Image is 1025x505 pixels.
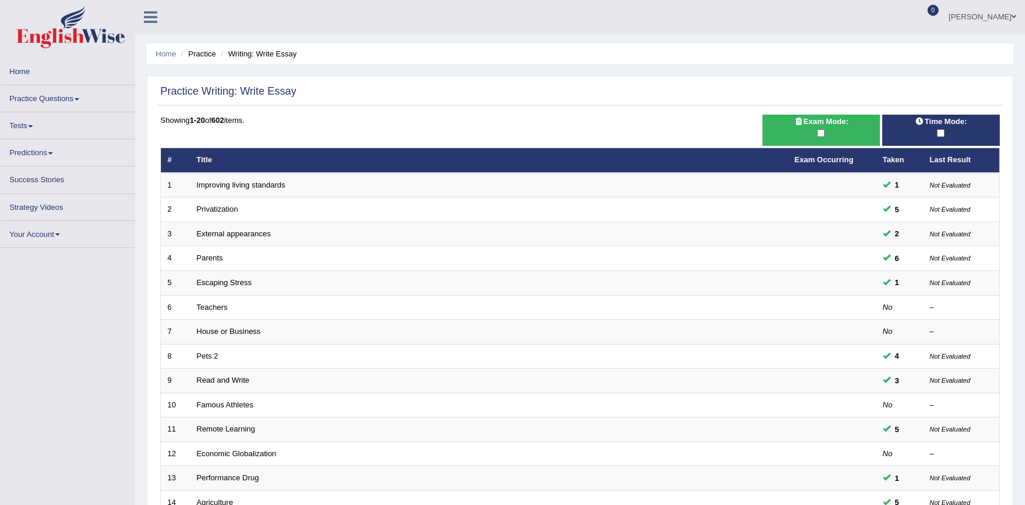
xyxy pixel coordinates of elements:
[890,472,904,484] span: You can still take this question
[161,417,190,442] td: 11
[161,320,190,345] td: 7
[930,302,993,313] div: –
[890,374,904,387] span: You can still take this question
[890,203,904,216] span: You can still take this question
[910,115,972,128] span: Time Mode:
[923,148,1000,173] th: Last Result
[789,115,853,128] span: Exam Mode:
[930,449,993,460] div: –
[161,270,190,295] td: 5
[161,198,190,222] td: 2
[161,148,190,173] th: #
[197,180,285,189] a: Improving living standards
[1,166,135,189] a: Success Stories
[197,205,238,213] a: Privatization
[218,48,297,59] li: Writing: Write Essay
[890,276,904,289] span: You can still take this question
[190,148,788,173] th: Title
[930,255,970,262] small: Not Evaluated
[161,442,190,466] td: 12
[197,229,271,238] a: External appearances
[190,116,205,125] b: 1-20
[161,246,190,271] td: 4
[1,221,135,244] a: Your Account
[890,252,904,265] span: You can still take this question
[197,449,277,458] a: Economic Globalization
[883,400,893,409] em: No
[161,393,190,417] td: 10
[161,222,190,246] td: 3
[930,326,993,337] div: –
[876,148,923,173] th: Taken
[161,466,190,491] td: 13
[197,327,261,336] a: House or Business
[930,426,970,433] small: Not Evaluated
[197,473,259,482] a: Performance Drug
[197,303,228,312] a: Teachers
[930,279,970,286] small: Not Evaluated
[890,179,904,191] span: You can still take this question
[930,230,970,238] small: Not Evaluated
[197,400,254,409] a: Famous Athletes
[197,352,219,360] a: Pets 2
[883,303,893,312] em: No
[890,350,904,362] span: You can still take this question
[197,278,252,287] a: Escaping Stress
[211,116,224,125] b: 602
[161,369,190,393] td: 9
[161,295,190,320] td: 6
[883,449,893,458] em: No
[160,115,1000,126] div: Showing of items.
[890,423,904,436] span: You can still take this question
[160,86,296,98] h2: Practice Writing: Write Essay
[1,112,135,135] a: Tests
[197,253,223,262] a: Parents
[930,474,970,481] small: Not Evaluated
[178,48,216,59] li: Practice
[1,194,135,217] a: Strategy Videos
[1,85,135,108] a: Practice Questions
[1,139,135,162] a: Predictions
[795,155,853,164] a: Exam Occurring
[161,344,190,369] td: 8
[927,5,939,16] span: 0
[883,327,893,336] em: No
[930,182,970,189] small: Not Evaluated
[930,353,970,360] small: Not Evaluated
[161,173,190,198] td: 1
[762,115,880,146] div: Show exams occurring in exams
[197,424,256,433] a: Remote Learning
[156,49,176,58] a: Home
[1,58,135,81] a: Home
[890,228,904,240] span: You can still take this question
[930,206,970,213] small: Not Evaluated
[930,377,970,384] small: Not Evaluated
[197,376,250,384] a: Read and Write
[930,400,993,411] div: –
